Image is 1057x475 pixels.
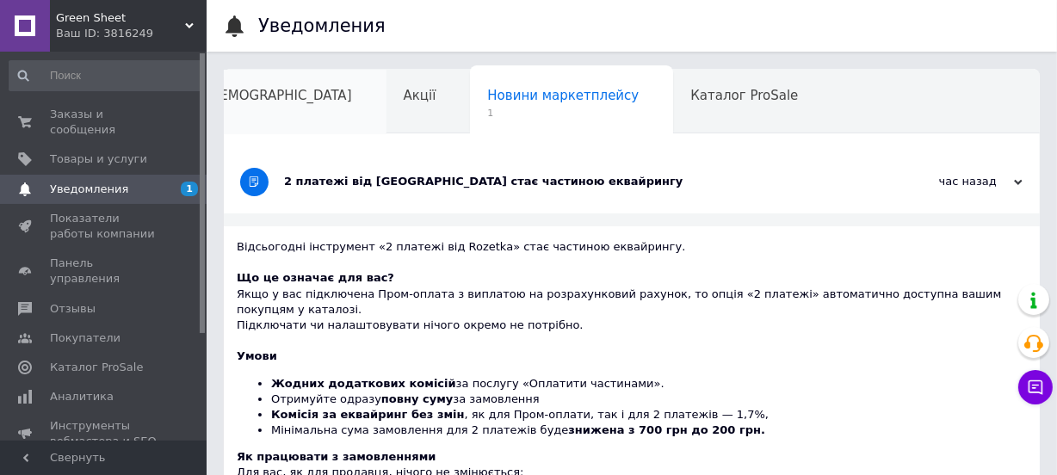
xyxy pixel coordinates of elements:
[50,151,147,167] span: Товары и услуги
[237,239,1027,270] div: Відсьогодні інструмент «2 платежі від Rozetka» стає частиною еквайрингу.
[56,10,185,26] span: Green Sheet
[50,389,114,404] span: Аналитика
[50,418,159,449] span: Инструменты вебмастера и SEO
[205,88,352,103] span: [DEMOGRAPHIC_DATA]
[487,88,639,103] span: Новини маркетплейсу
[404,88,436,103] span: Акції
[568,423,765,436] b: знижена з 700 грн до 200 грн.
[237,270,1027,333] div: Якщо у вас підключена Пром-оплата з виплатою на розрахунковий рахунок, то опція «2 платежі» автом...
[1018,370,1053,404] button: Чат с покупателем
[50,330,121,346] span: Покупатели
[271,376,1027,392] li: за послугу «Оплатити частинами».
[50,301,96,317] span: Отзывы
[50,360,143,375] span: Каталог ProSale
[237,349,277,362] b: Умови
[50,107,159,138] span: Заказы и сообщения
[50,256,159,287] span: Панель управления
[50,211,159,242] span: Показатели работы компании
[56,26,207,41] div: Ваш ID: 3816249
[258,15,386,36] h1: Уведомления
[9,60,202,91] input: Поиск
[271,423,1027,438] li: Мінімальна сума замовлення для 2 платежів буде
[487,107,639,120] span: 1
[271,407,1027,423] li: , як для Пром-оплати, так і для 2 платежів — 1,7%,
[237,271,394,284] b: Що це означає для вас?
[271,392,1027,407] li: Отримуйте одразу за замовлення
[381,392,453,405] b: повну суму
[690,88,798,103] span: Каталог ProSale
[284,174,850,189] div: 2 платежі від [GEOGRAPHIC_DATA] стає частиною еквайрингу
[181,182,198,196] span: 1
[271,377,456,390] b: Жодних додаткових комісій
[850,174,1023,189] div: час назад
[271,408,465,421] b: Комісія за еквайринг без змін
[50,182,128,197] span: Уведомления
[237,450,436,463] b: Як працювати з замовленнями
